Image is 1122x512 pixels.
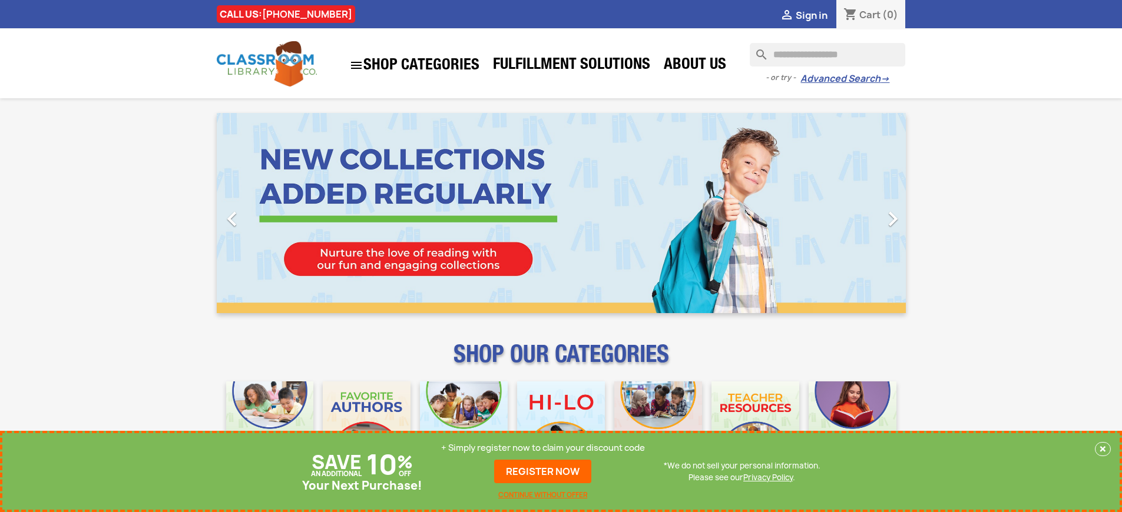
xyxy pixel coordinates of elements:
span: Sign in [796,9,828,22]
a:  Sign in [780,9,828,22]
i:  [217,204,247,234]
ul: Carousel container [217,113,906,313]
img: CLC_Fiction_Nonfiction_Mobile.jpg [614,381,702,469]
span: (0) [882,8,898,21]
img: CLC_Teacher_Resources_Mobile.jpg [711,381,799,469]
p: SHOP OUR CATEGORIES [217,351,906,372]
input: Search [750,43,905,67]
span: Cart [859,8,881,21]
a: [PHONE_NUMBER] [262,8,352,21]
img: CLC_Favorite_Authors_Mobile.jpg [323,381,411,469]
a: About Us [658,54,732,78]
span: - or try - [766,72,800,84]
div: CALL US: [217,5,355,23]
img: CLC_HiLo_Mobile.jpg [517,381,605,469]
img: CLC_Dyslexia_Mobile.jpg [809,381,896,469]
i: search [750,43,764,57]
i:  [349,58,363,72]
a: Previous [217,113,320,313]
a: Advanced Search→ [800,73,889,85]
img: CLC_Phonics_And_Decodables_Mobile.jpg [420,381,508,469]
i:  [878,204,908,234]
span: → [881,73,889,85]
a: SHOP CATEGORIES [343,52,485,78]
i:  [780,9,794,23]
i: shopping_cart [843,8,858,22]
img: CLC_Bulk_Mobile.jpg [226,381,314,469]
a: Fulfillment Solutions [487,54,656,78]
img: Classroom Library Company [217,41,317,87]
a: Next [802,113,906,313]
